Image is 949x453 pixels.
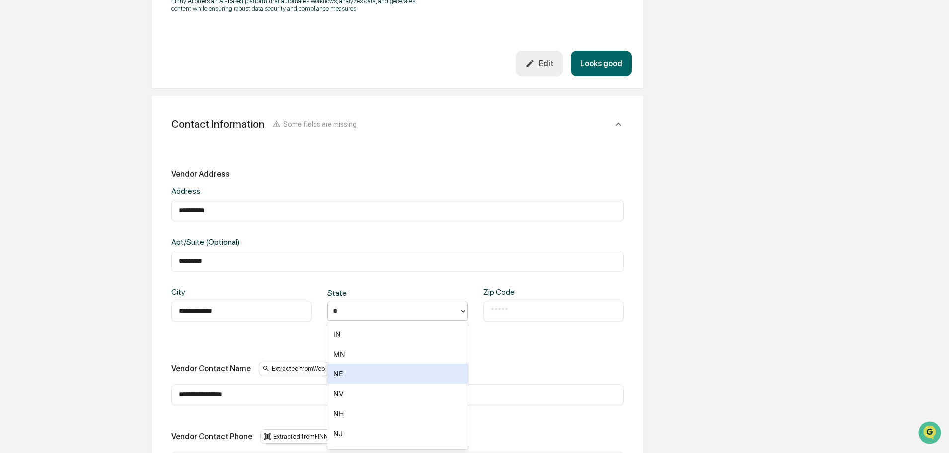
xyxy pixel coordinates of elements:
[327,384,468,404] div: NV
[10,126,18,134] div: 🖐️
[6,121,68,139] a: 🖐️Preclearance
[70,168,120,176] a: Powered byPylon
[483,287,547,297] div: Zip Code
[171,364,251,373] div: Vendor Contact Name
[10,21,181,37] p: How can we help?
[72,126,80,134] div: 🗄️
[327,344,468,364] div: MN
[10,76,28,94] img: 1746055101610-c473b297-6a78-478c-a979-82029cc54cd1
[171,186,375,196] div: Address
[6,140,67,158] a: 🔎Data Lookup
[171,287,235,297] div: City
[327,404,468,424] div: NH
[20,144,63,154] span: Data Lookup
[26,45,164,56] input: Clear
[525,59,553,68] div: Edit
[169,79,181,91] button: Start new chat
[171,169,229,179] div: Vendor Address
[259,362,329,376] div: Extracted from Web
[283,120,357,128] span: Some fields are missing
[10,145,18,153] div: 🔎
[327,324,468,344] div: IN
[571,51,632,76] button: Looks good
[516,51,563,76] button: Edit
[260,429,457,444] div: Extracted from FINNY DUE DILIGENCE INFORMATION [DATE].pdf
[171,432,252,441] div: Vendor Contact Phone
[20,125,64,135] span: Preclearance
[163,108,632,140] div: Contact InformationSome fields are missing
[34,86,126,94] div: We're available if you need us!
[327,288,391,298] div: State
[82,125,123,135] span: Attestations
[34,76,163,86] div: Start new chat
[171,237,375,247] div: Apt/Suite (Optional)
[68,121,127,139] a: 🗄️Attestations
[327,424,468,444] div: NJ
[917,420,944,447] iframe: Open customer support
[327,364,468,384] div: NE
[99,169,120,176] span: Pylon
[171,118,264,130] div: Contact Information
